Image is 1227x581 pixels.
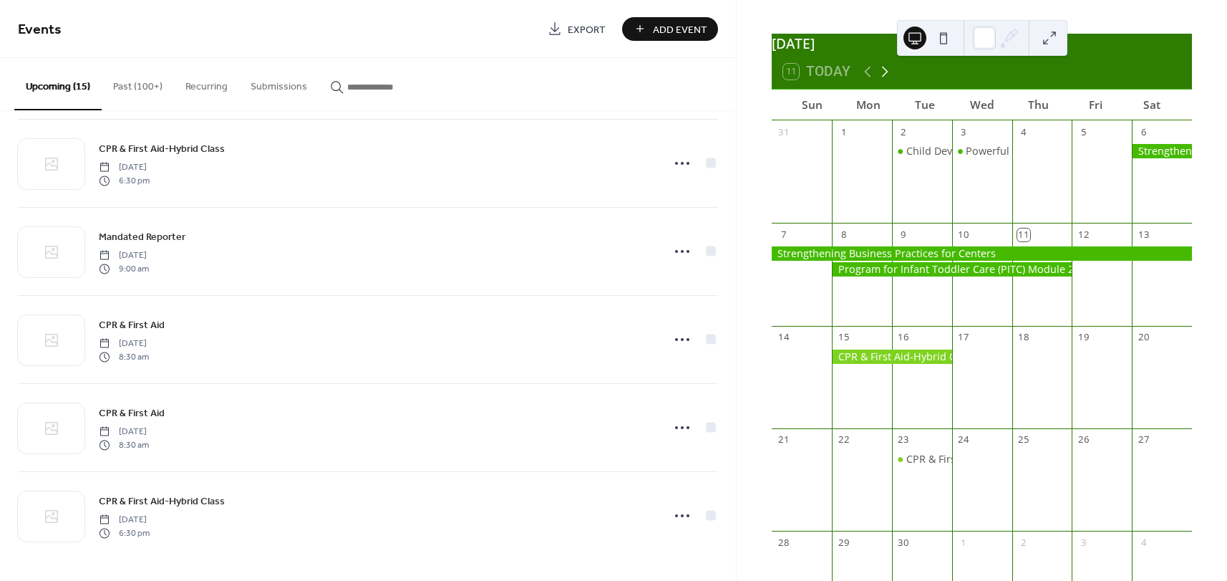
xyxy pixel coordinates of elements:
div: 25 [1017,433,1030,446]
a: Export [537,17,616,41]
div: 20 [1137,331,1150,344]
div: 24 [957,433,970,446]
a: CPR & First Aid [99,317,165,333]
div: Sun [783,90,840,120]
div: 29 [837,536,850,549]
div: Wed [954,90,1010,120]
div: 22 [837,433,850,446]
span: CPR & First Aid-Hybrid Class [99,142,225,157]
div: Strengthening Business Practices for Centers [772,246,1192,261]
div: Strengthening Business Practices for Centers [1132,144,1192,158]
span: 9:00 am [99,262,149,275]
div: 21 [777,433,790,446]
div: Fri [1067,90,1124,120]
div: 4 [1017,125,1030,138]
div: 30 [897,536,910,549]
span: Add Event [653,22,707,37]
span: Export [568,22,606,37]
div: 1 [957,536,970,549]
div: 28 [777,536,790,549]
div: 4 [1137,536,1150,549]
button: Past (100+) [102,58,174,109]
div: 3 [957,125,970,138]
div: 8 [837,229,850,241]
div: CPR & First Aid [906,452,978,466]
span: [DATE] [99,161,150,174]
span: 8:30 am [99,438,149,451]
div: 31 [777,125,790,138]
div: 6 [1137,125,1150,138]
div: Sat [1124,90,1180,120]
div: 11 [1017,229,1030,241]
div: 26 [1077,433,1090,446]
span: [DATE] [99,514,150,527]
div: 10 [957,229,970,241]
div: 18 [1017,331,1030,344]
div: Thu [1010,90,1067,120]
span: [DATE] [99,249,149,262]
button: Upcoming (15) [14,58,102,110]
a: CPR & First Aid-Hybrid Class [99,493,225,509]
div: CPR & First Aid-Hybrid Class [832,350,952,364]
div: 9 [897,229,910,241]
div: 2 [897,125,910,138]
span: CPR & First Aid [99,406,165,421]
div: 15 [837,331,850,344]
div: Child Development, Health, and Safety Basics [892,144,952,158]
div: Powerful Interactions [952,144,1012,158]
div: 23 [897,433,910,446]
span: CPR & First Aid [99,318,165,333]
div: 13 [1137,229,1150,241]
div: Child Development, Health, and Safety Basics [906,144,1126,158]
button: Recurring [174,58,239,109]
div: CPR & First Aid [892,452,952,466]
a: Mandated Reporter [99,229,185,245]
span: 6:30 pm [99,527,150,539]
span: [DATE] [99,426,149,438]
span: CPR & First Aid-Hybrid Class [99,494,225,509]
span: 8:30 am [99,350,149,363]
span: [DATE] [99,337,149,350]
div: 2 [1017,536,1030,549]
div: [DATE] [772,34,1192,54]
span: Events [18,16,62,44]
div: 12 [1077,229,1090,241]
button: Add Event [622,17,718,41]
div: 14 [777,331,790,344]
div: 19 [1077,331,1090,344]
span: 6:30 pm [99,174,150,187]
a: CPR & First Aid-Hybrid Class [99,140,225,157]
div: 27 [1137,433,1150,446]
button: Submissions [239,58,319,109]
div: 3 [1077,536,1090,549]
div: 7 [777,229,790,241]
span: Mandated Reporter [99,230,185,245]
div: Tue [897,90,954,120]
div: 1 [837,125,850,138]
div: 16 [897,331,910,344]
div: Program for Infant Toddler Care (PITC) Module 2: Group Care [832,262,1072,277]
a: CPR & First Aid [99,405,165,421]
div: Mon [840,90,897,120]
div: 17 [957,331,970,344]
div: 5 [1077,125,1090,138]
div: Powerful Interactions [966,144,1070,158]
